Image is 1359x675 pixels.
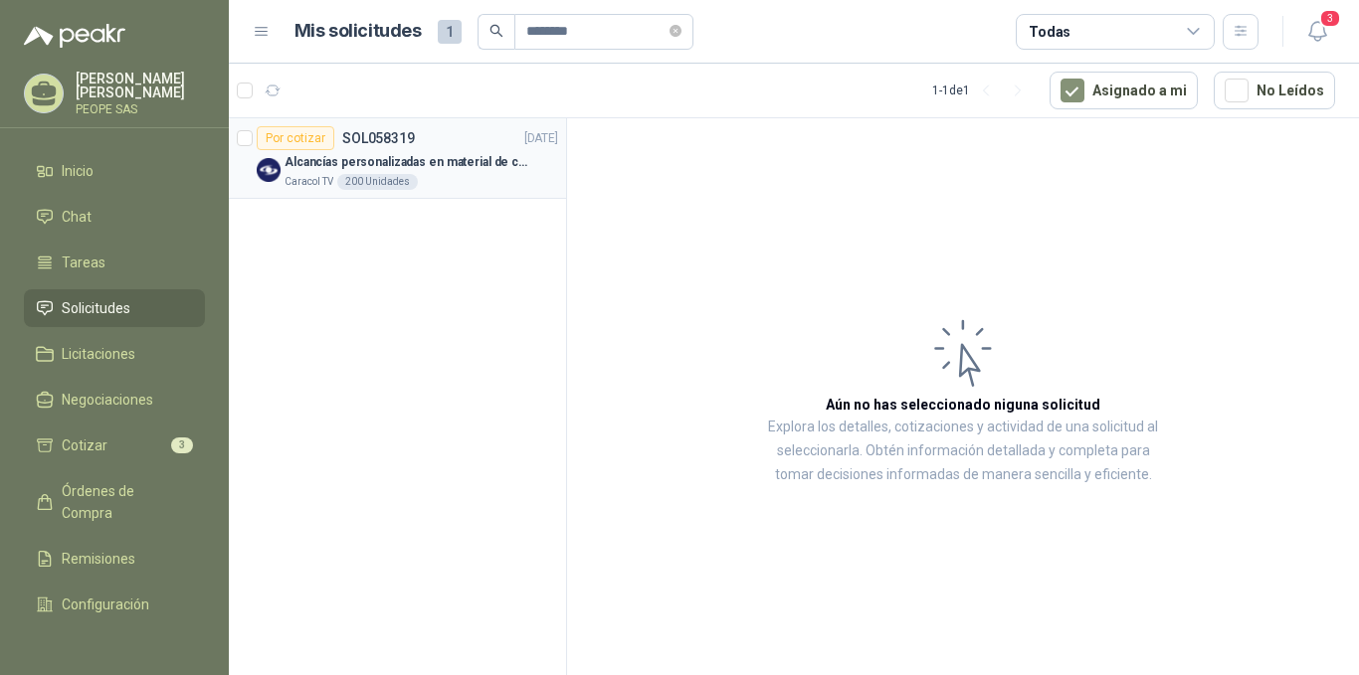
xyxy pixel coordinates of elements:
[24,24,125,48] img: Logo peakr
[932,75,1034,106] div: 1 - 1 de 1
[257,158,281,182] img: Company Logo
[24,540,205,578] a: Remisiones
[524,129,558,148] p: [DATE]
[257,126,334,150] div: Por cotizar
[1029,21,1070,43] div: Todas
[24,381,205,419] a: Negociaciones
[62,593,149,615] span: Configuración
[24,586,205,623] a: Configuración
[24,426,205,464] a: Cotizar3
[171,437,193,453] span: 3
[62,389,153,411] span: Negociaciones
[826,394,1100,416] h3: Aún no has seleccionado niguna solicitud
[62,252,105,273] span: Tareas
[76,103,205,115] p: PEOPE SAS
[1299,14,1335,50] button: 3
[337,174,418,190] div: 200 Unidades
[62,297,130,319] span: Solicitudes
[24,244,205,281] a: Tareas
[766,416,1160,487] p: Explora los detalles, cotizaciones y actividad de una solicitud al seleccionarla. Obtén informaci...
[76,72,205,99] p: [PERSON_NAME] [PERSON_NAME]
[1319,9,1341,28] span: 3
[1050,72,1198,109] button: Asignado a mi
[62,160,94,182] span: Inicio
[24,335,205,373] a: Licitaciones
[438,20,462,44] span: 1
[285,174,333,190] p: Caracol TV
[24,289,205,327] a: Solicitudes
[62,480,186,524] span: Órdenes de Compra
[62,206,92,228] span: Chat
[229,118,566,199] a: Por cotizarSOL058319[DATE] Company LogoAlcancías personalizadas en material de cerámica (VER ADJU...
[670,25,681,37] span: close-circle
[62,343,135,365] span: Licitaciones
[62,434,107,456] span: Cotizar
[1214,72,1335,109] button: No Leídos
[24,152,205,190] a: Inicio
[489,24,503,38] span: search
[294,17,422,46] h1: Mis solicitudes
[670,22,681,41] span: close-circle
[285,153,532,172] p: Alcancías personalizadas en material de cerámica (VER ADJUNTO)
[62,548,135,570] span: Remisiones
[342,131,415,145] p: SOL058319
[24,472,205,532] a: Órdenes de Compra
[24,198,205,236] a: Chat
